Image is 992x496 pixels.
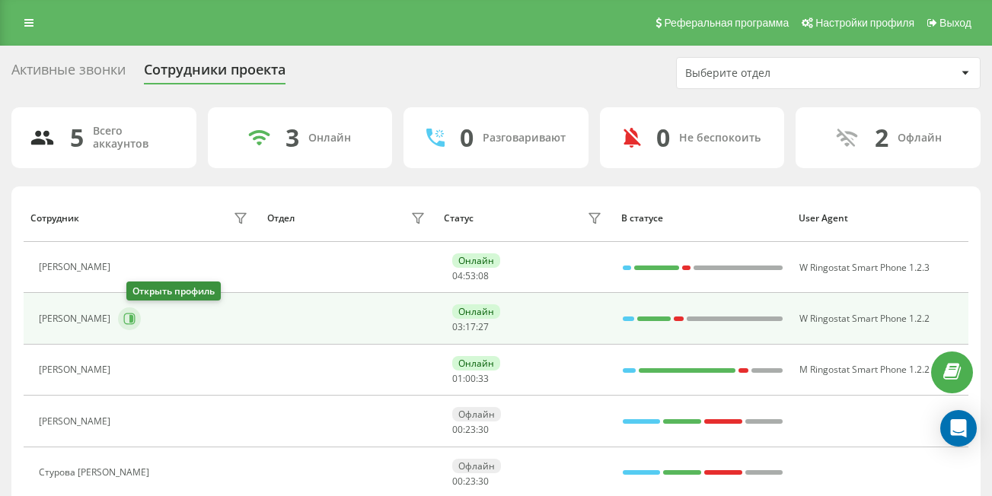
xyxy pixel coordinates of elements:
[452,459,501,473] div: Офлайн
[452,253,500,268] div: Онлайн
[664,17,789,29] span: Реферальная программа
[465,372,476,385] span: 00
[939,17,971,29] span: Выход
[685,67,867,80] div: Выберите отдел
[465,320,476,333] span: 17
[621,213,784,224] div: В статусе
[452,407,501,421] div: Офлайн
[460,123,474,152] div: 0
[465,423,476,436] span: 23
[444,213,474,224] div: Статус
[452,476,489,487] div: : :
[478,269,489,282] span: 08
[898,132,942,145] div: Офлайн
[30,213,79,224] div: Сотрудник
[126,281,221,300] div: Открыть профиль
[478,475,489,488] span: 30
[452,475,463,488] span: 00
[452,269,463,282] span: 04
[39,364,114,375] div: [PERSON_NAME]
[39,467,153,478] div: Cтурова [PERSON_NAME]
[452,322,489,332] div: : :
[799,213,962,224] div: User Agent
[478,372,489,385] span: 33
[940,410,977,447] div: Open Intercom Messenger
[799,261,930,274] span: W Ringostat Smart Phone 1.2.3
[875,123,888,152] div: 2
[452,423,463,436] span: 00
[93,125,178,151] div: Всего аккаунтов
[308,132,351,145] div: Онлайн
[465,475,476,488] span: 23
[799,312,930,325] span: W Ringostat Smart Phone 1.2.2
[452,320,463,333] span: 03
[478,423,489,436] span: 30
[39,416,114,427] div: [PERSON_NAME]
[39,313,114,324] div: [PERSON_NAME]
[452,271,489,281] div: : :
[452,424,489,435] div: : :
[815,17,914,29] span: Настройки профиля
[656,123,670,152] div: 0
[465,269,476,282] span: 53
[799,363,930,376] span: M Ringostat Smart Phone 1.2.2
[267,213,295,224] div: Отдел
[679,132,761,145] div: Не беспокоить
[285,123,299,152] div: 3
[452,304,500,319] div: Онлайн
[39,262,114,272] div: [PERSON_NAME]
[478,320,489,333] span: 27
[483,132,566,145] div: Разговаривают
[144,62,285,85] div: Сотрудники проекта
[452,374,489,384] div: : :
[11,62,126,85] div: Активные звонки
[452,356,500,370] div: Онлайн
[70,123,84,152] div: 5
[452,372,463,385] span: 01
